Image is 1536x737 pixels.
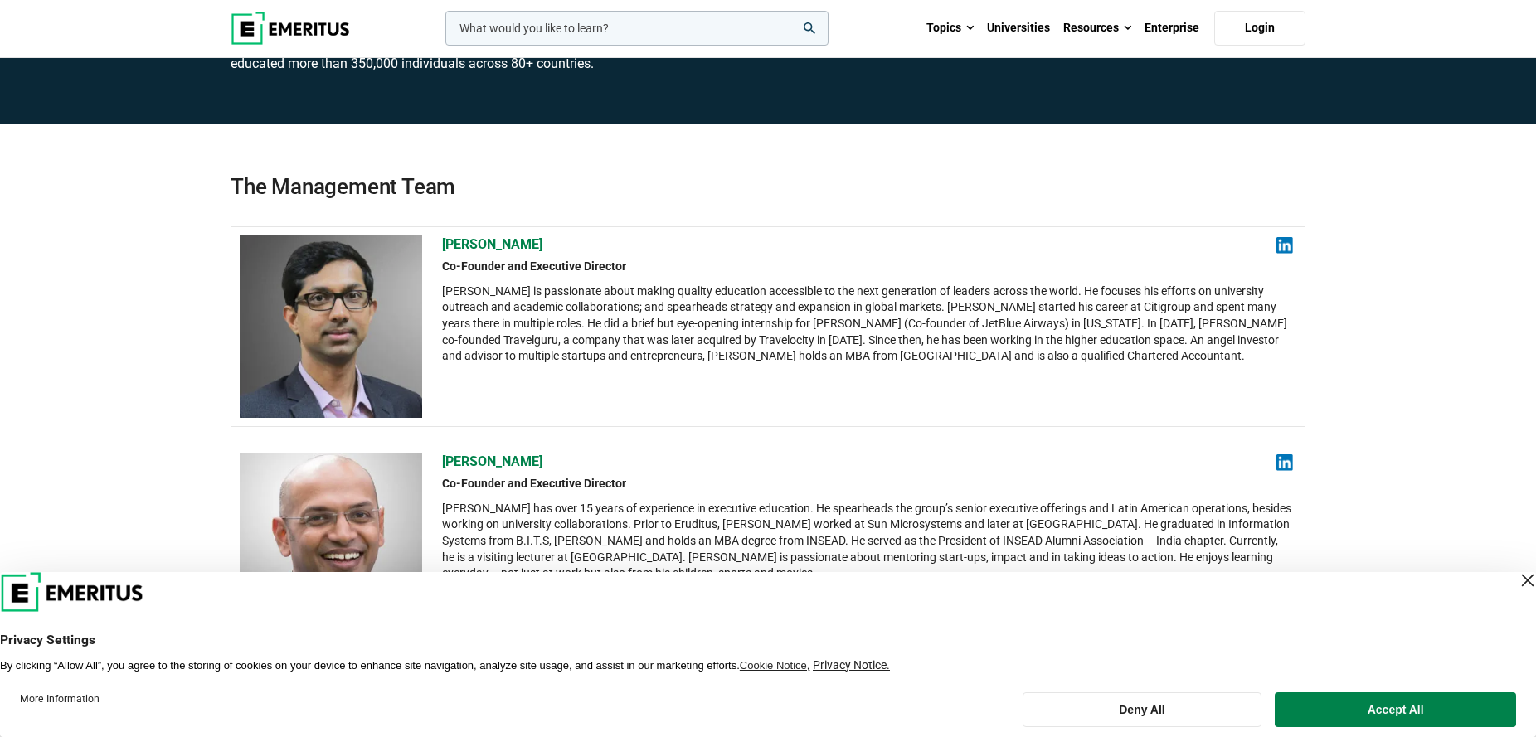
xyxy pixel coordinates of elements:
[240,235,422,418] img: Ashwin-Damera-300x300-1
[1276,454,1293,471] img: linkedin.png
[442,501,1293,582] div: [PERSON_NAME] has over 15 years of experience in executive education. He spearheads the group’s s...
[445,11,829,46] input: woocommerce-product-search-field-0
[442,453,1293,471] h2: [PERSON_NAME]
[231,124,1305,201] h2: The Management Team
[240,453,422,635] img: Chaitanya-Kalipatnapu-Eruditus-300x300-1
[1276,237,1293,254] img: linkedin.png
[442,235,1293,254] h2: [PERSON_NAME]
[442,259,1293,275] h2: Co-Founder and Executive Director
[442,476,1293,492] h2: Co-Founder and Executive Director
[442,284,1293,365] div: [PERSON_NAME] is passionate about making quality education accessible to the next generation of l...
[1214,11,1305,46] a: Login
